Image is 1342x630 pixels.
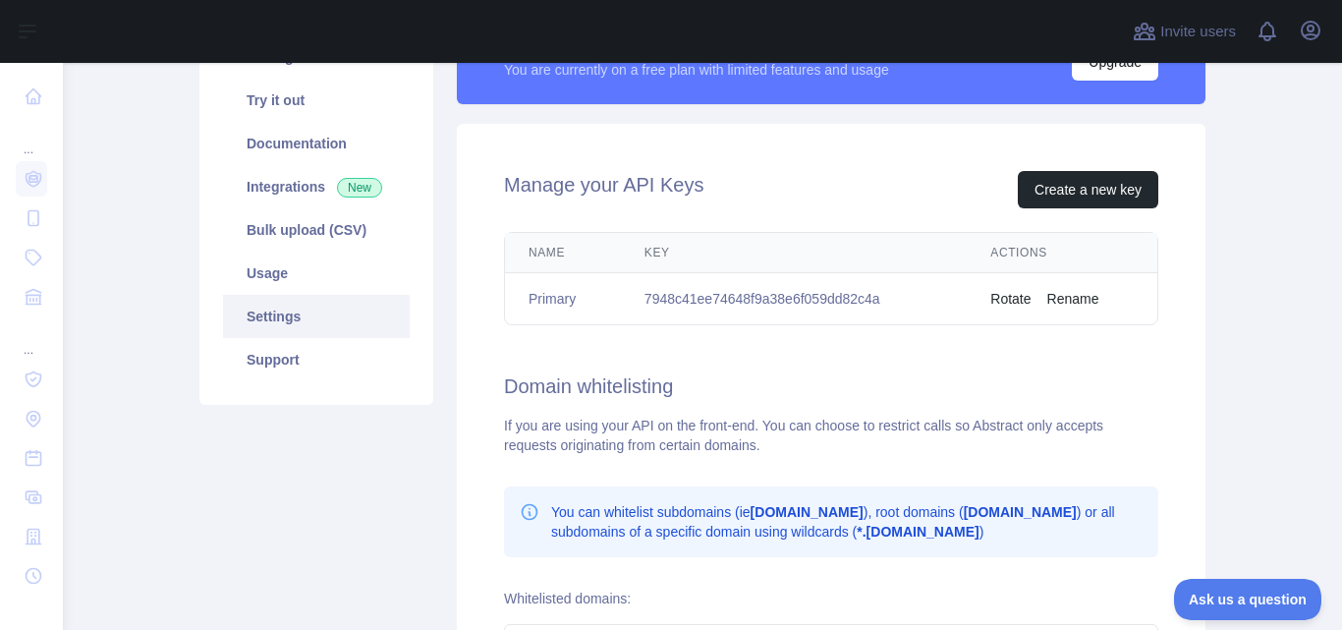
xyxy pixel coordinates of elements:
[223,252,410,295] a: Usage
[16,318,47,358] div: ...
[505,233,621,273] th: Name
[1160,21,1236,43] span: Invite users
[1047,289,1099,309] button: Rename
[504,60,889,80] div: You are currently on a free plan with limited features and usage
[621,233,967,273] th: Key
[857,524,979,540] b: *.[DOMAIN_NAME]
[967,233,1157,273] th: Actions
[16,118,47,157] div: ...
[505,273,621,325] td: Primary
[223,122,410,165] a: Documentation
[223,295,410,338] a: Settings
[223,338,410,381] a: Support
[223,79,410,122] a: Try it out
[1018,171,1158,208] button: Create a new key
[964,504,1077,520] b: [DOMAIN_NAME]
[337,178,382,198] span: New
[504,372,1158,400] h2: Domain whitelisting
[751,504,864,520] b: [DOMAIN_NAME]
[990,289,1031,309] button: Rotate
[223,208,410,252] a: Bulk upload (CSV)
[504,591,631,606] label: Whitelisted domains:
[621,273,967,325] td: 7948c41ee74648f9a38e6f059dd82c4a
[504,171,703,208] h2: Manage your API Keys
[1174,579,1322,620] iframe: Toggle Customer Support
[504,416,1158,455] div: If you are using your API on the front-end. You can choose to restrict calls so Abstract only acc...
[223,165,410,208] a: Integrations New
[551,502,1143,542] p: You can whitelist subdomains (ie ), root domains ( ) or all subdomains of a specific domain using...
[1129,16,1240,47] button: Invite users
